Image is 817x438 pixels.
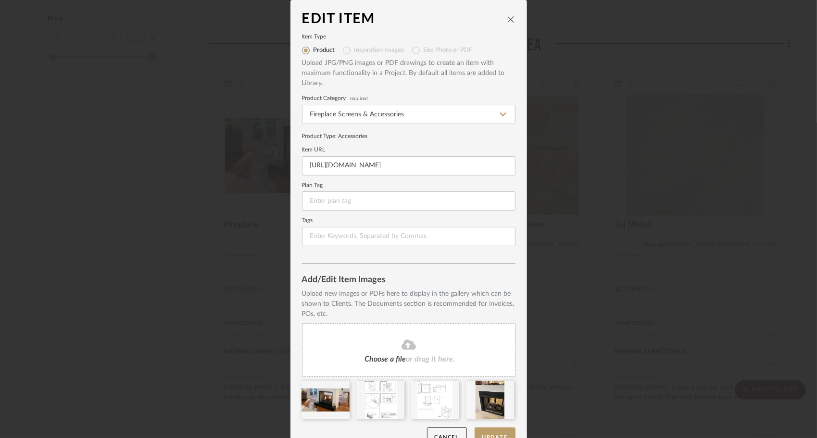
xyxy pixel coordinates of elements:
[302,191,515,211] input: Enter plan tag
[302,35,515,39] label: Item Type
[302,275,515,285] div: Add/Edit Item Images
[350,97,368,100] span: required
[302,12,507,27] div: Edit Item
[302,43,515,58] mat-radio-group: Select item type
[302,218,515,223] label: Tags
[302,183,515,188] label: Plan Tag
[302,227,515,246] input: Enter Keywords, Separated by Commas
[302,105,515,124] input: Type a category to search and select
[302,156,515,175] input: Enter URL
[336,133,368,139] span: : Accessories
[314,47,335,54] label: Product
[406,355,455,363] span: or drag it here.
[302,148,515,152] label: Item URL
[302,58,515,88] div: Upload JPG/PNG images or PDF drawings to create an item with maximum functionality in a Project. ...
[302,132,515,140] div: Product Type
[302,289,515,319] div: Upload new images or PDFs here to display in the gallery which can be shown to Clients. The Docum...
[507,15,515,24] button: close
[302,96,515,101] label: Product Category
[365,355,406,363] span: Choose a file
